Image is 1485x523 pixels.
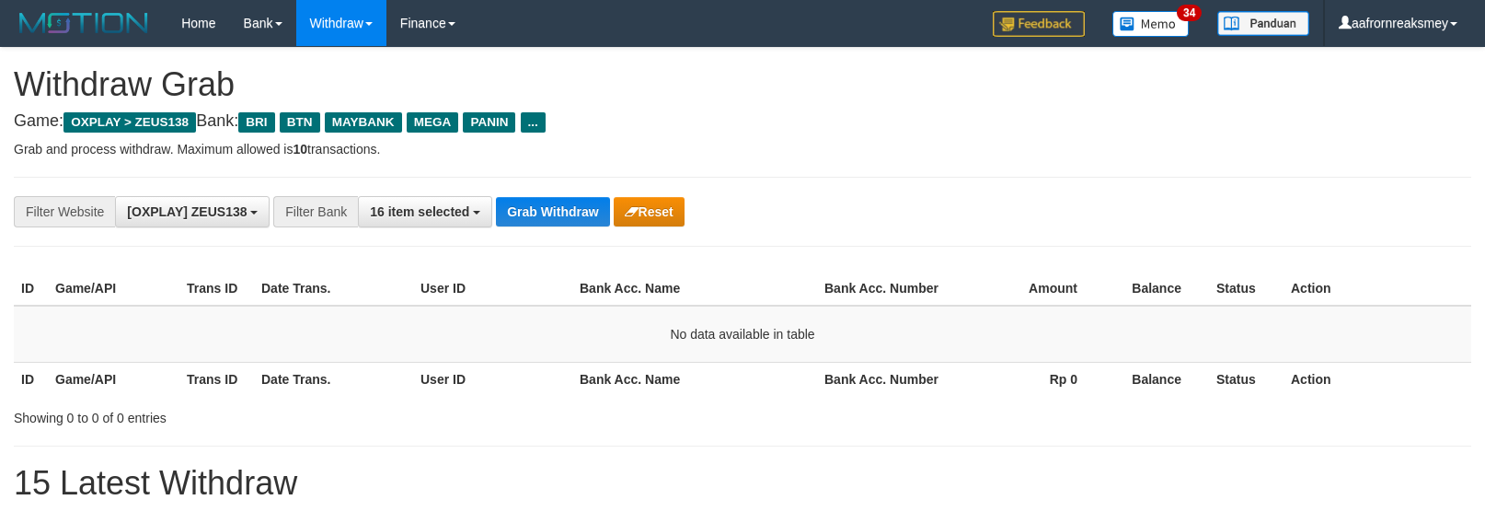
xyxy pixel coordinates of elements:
th: Date Trans. [254,272,413,306]
th: Status [1209,272,1284,306]
th: ID [14,362,48,396]
th: Balance [1105,362,1209,396]
span: OXPLAY > ZEUS138 [63,112,196,133]
th: Status [1209,362,1284,396]
th: ID [14,272,48,306]
div: Showing 0 to 0 of 0 entries [14,401,605,427]
div: Filter Bank [273,196,358,227]
button: Reset [614,197,685,227]
th: Game/API [48,272,179,306]
th: Trans ID [179,272,254,306]
button: [OXPLAY] ZEUS138 [115,196,270,227]
th: Amount [949,272,1105,306]
span: PANIN [463,112,515,133]
p: Grab and process withdraw. Maximum allowed is transactions. [14,140,1471,158]
th: Action [1284,272,1471,306]
button: Grab Withdraw [496,197,609,227]
span: BRI [238,112,274,133]
th: Action [1284,362,1471,396]
th: Game/API [48,362,179,396]
div: Filter Website [14,196,115,227]
th: Balance [1105,272,1209,306]
strong: 10 [293,142,307,157]
h1: Withdraw Grab [14,66,1471,103]
span: MAYBANK [325,112,402,133]
span: ... [521,112,546,133]
th: User ID [413,362,572,396]
th: Bank Acc. Number [817,362,949,396]
img: panduan.png [1217,11,1309,36]
h1: 15 Latest Withdraw [14,465,1471,502]
th: User ID [413,272,572,306]
span: BTN [280,112,320,133]
th: Bank Acc. Name [572,362,817,396]
span: 34 [1177,5,1202,21]
span: [OXPLAY] ZEUS138 [127,204,247,219]
th: Bank Acc. Name [572,272,817,306]
span: MEGA [407,112,459,133]
button: 16 item selected [358,196,492,227]
span: 16 item selected [370,204,469,219]
td: No data available in table [14,306,1471,363]
th: Trans ID [179,362,254,396]
th: Rp 0 [949,362,1105,396]
th: Date Trans. [254,362,413,396]
h4: Game: Bank: [14,112,1471,131]
img: MOTION_logo.png [14,9,154,37]
img: Feedback.jpg [993,11,1085,37]
th: Bank Acc. Number [817,272,949,306]
img: Button%20Memo.svg [1112,11,1190,37]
